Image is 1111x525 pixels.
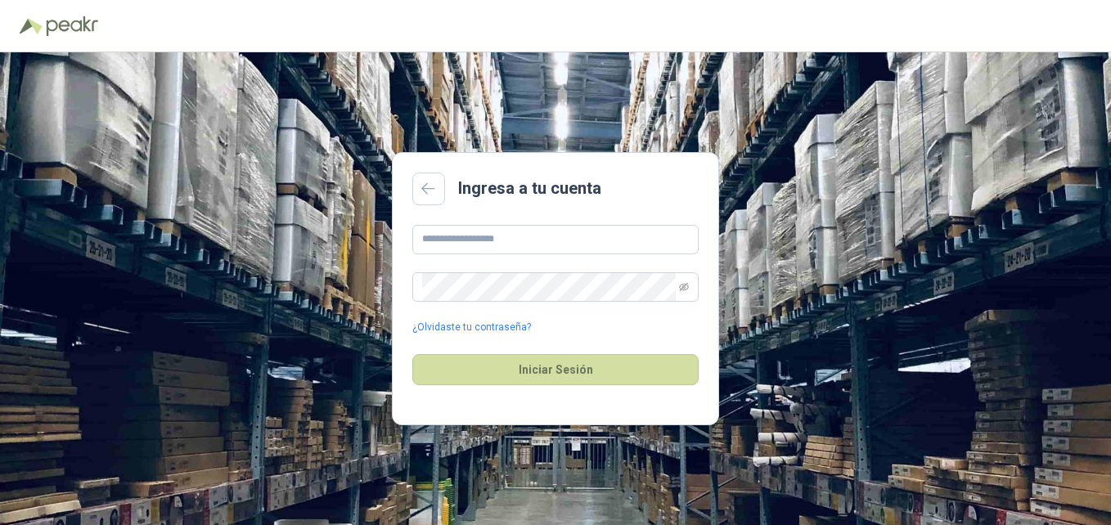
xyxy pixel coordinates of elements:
img: Peakr [46,16,98,36]
button: Iniciar Sesión [412,354,699,385]
img: Logo [20,18,43,34]
a: ¿Olvidaste tu contraseña? [412,320,531,335]
h2: Ingresa a tu cuenta [458,176,601,201]
span: eye-invisible [679,282,689,292]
